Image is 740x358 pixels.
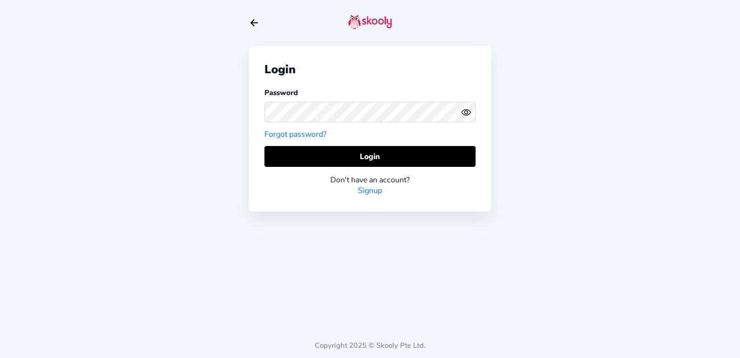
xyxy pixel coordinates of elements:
[249,17,260,28] button: arrow back outline
[348,14,392,30] img: skooly-logo.png
[264,129,326,140] a: Forgot password?
[264,88,298,98] label: Password
[358,185,382,196] a: Signup
[264,146,476,167] button: Login
[461,107,476,117] button: eye outlineeye off outline
[264,175,476,185] div: Don't have an account?
[461,107,471,117] ion-icon: eye outline
[264,62,476,77] div: Login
